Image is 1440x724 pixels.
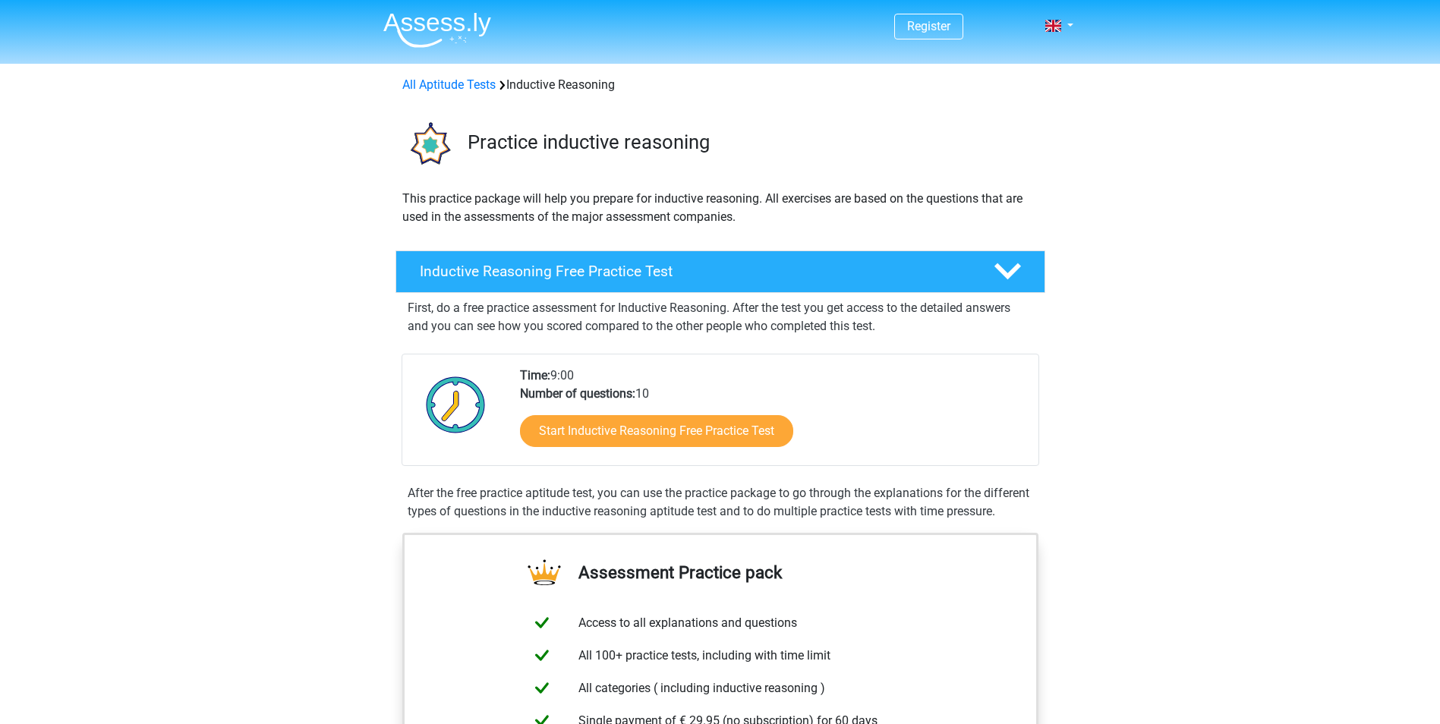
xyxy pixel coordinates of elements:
div: 9:00 10 [509,367,1038,465]
img: inductive reasoning [396,112,461,177]
div: After the free practice aptitude test, you can use the practice package to go through the explana... [402,484,1039,521]
p: First, do a free practice assessment for Inductive Reasoning. After the test you get access to th... [408,299,1033,335]
h3: Practice inductive reasoning [468,131,1033,154]
h4: Inductive Reasoning Free Practice Test [420,263,969,280]
p: This practice package will help you prepare for inductive reasoning. All exercises are based on t... [402,190,1038,226]
a: Register [907,19,950,33]
div: Inductive Reasoning [396,76,1045,94]
b: Time: [520,368,550,382]
img: Assessly [383,12,491,48]
img: Clock [418,367,494,442]
b: Number of questions: [520,386,635,401]
a: Inductive Reasoning Free Practice Test [389,250,1051,293]
a: All Aptitude Tests [402,77,496,92]
a: Start Inductive Reasoning Free Practice Test [520,415,793,447]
